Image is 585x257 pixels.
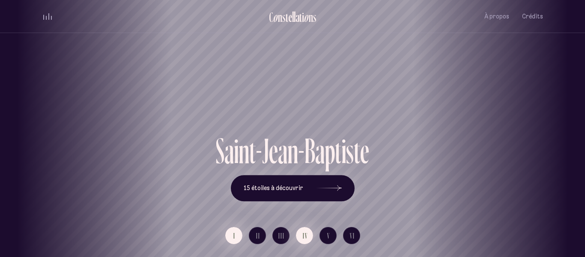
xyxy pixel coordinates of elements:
[256,133,262,169] div: -
[295,10,299,24] div: a
[522,6,543,27] button: Crédits
[216,133,224,169] div: S
[350,232,355,239] span: VI
[354,133,360,169] div: t
[298,133,304,169] div: -
[272,227,290,244] button: III
[319,227,337,244] button: V
[287,133,298,169] div: n
[335,133,341,169] div: t
[42,12,53,21] button: volume audio
[299,10,302,24] div: t
[233,232,236,239] span: I
[302,10,304,24] div: i
[315,133,325,169] div: a
[313,10,316,24] div: s
[278,10,282,24] div: n
[249,227,266,244] button: II
[303,232,308,239] span: IV
[343,227,360,244] button: VI
[341,133,346,169] div: i
[224,133,234,169] div: a
[346,133,354,169] div: s
[273,10,278,24] div: o
[269,10,273,24] div: C
[292,10,294,24] div: l
[327,232,330,239] span: V
[522,13,543,20] span: Crédits
[286,10,288,24] div: t
[484,6,509,27] button: À propos
[360,133,369,169] div: e
[304,133,315,169] div: B
[231,175,355,202] button: 15 étoiles à découvrir
[239,133,249,169] div: n
[244,184,303,192] span: 15 étoiles à découvrir
[269,133,278,169] div: e
[278,133,287,169] div: a
[256,232,260,239] span: II
[309,10,313,24] div: n
[288,10,292,24] div: e
[484,13,509,20] span: À propos
[278,232,285,239] span: III
[282,10,286,24] div: s
[234,133,239,169] div: i
[262,133,269,169] div: J
[325,133,335,169] div: p
[225,227,242,244] button: I
[249,133,256,169] div: t
[296,227,313,244] button: IV
[304,10,309,24] div: o
[294,10,295,24] div: l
